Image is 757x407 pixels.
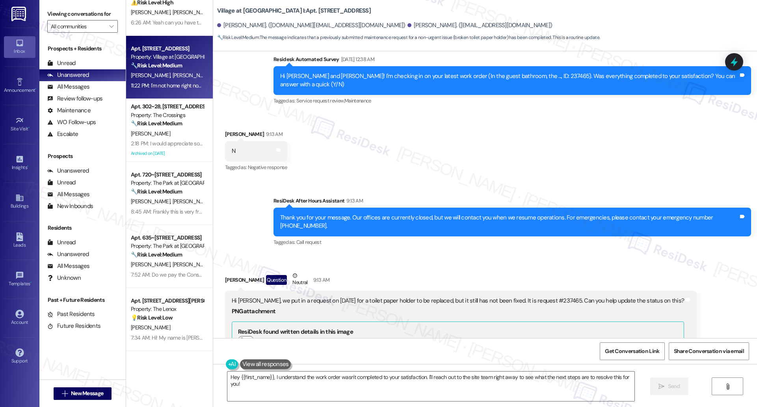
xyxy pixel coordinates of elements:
[669,342,749,360] button: Share Conversation via email
[131,179,204,187] div: Property: The Park at [GEOGRAPHIC_DATA]
[225,271,697,291] div: [PERSON_NAME]
[4,269,35,290] a: Templates •
[39,224,126,232] div: Residents
[131,120,182,127] strong: 🔧 Risk Level: Medium
[4,152,35,174] a: Insights •
[248,164,287,171] span: Negative response
[668,382,680,390] span: Send
[47,238,76,247] div: Unread
[47,71,89,79] div: Unanswered
[54,387,112,400] button: New Message
[650,377,688,395] button: Send
[39,152,126,160] div: Prospects
[172,198,212,205] span: [PERSON_NAME]
[39,296,126,304] div: Past + Future Residents
[131,53,204,61] div: Property: Village at [GEOGRAPHIC_DATA] I
[131,102,204,111] div: Apt. 302~28, [STREET_ADDRESS]
[600,342,664,360] button: Get Conversation Link
[109,23,113,30] i: 
[62,390,68,397] i: 
[131,305,204,313] div: Property: The Lenox
[47,130,78,138] div: Escalate
[131,140,356,147] div: 2:18 PM: I would appreciate someone fixing/repairing my wall in my master bathroom as it's peeling.
[28,125,30,130] span: •
[4,36,35,58] a: Inbox
[273,197,751,208] div: ResiDesk After Hours Assistant
[131,45,204,53] div: Apt. [STREET_ADDRESS]
[131,111,204,119] div: Property: The Crossings
[296,239,321,245] span: Call request
[605,347,659,355] span: Get Conversation Link
[35,86,36,92] span: •
[47,167,89,175] div: Unanswered
[257,336,282,344] label: See details
[47,59,76,67] div: Unread
[339,55,374,63] div: [DATE] 12:38 AM
[131,82,295,89] div: 11:22 PM: I'm not home right now, but I can assure you it is not assembled
[131,62,182,69] strong: 🔧 Risk Level: Medium
[225,162,287,173] div: Tagged as:
[27,164,28,169] span: •
[47,118,96,126] div: WO Follow-ups
[131,19,259,26] div: 6:26 AM: Yeah can you have them come when they can
[131,251,182,258] strong: 🔧 Risk Level: Medium
[51,20,105,33] input: All communities
[131,324,170,331] span: [PERSON_NAME]
[47,83,89,91] div: All Messages
[131,314,173,321] strong: 💡 Risk Level: Low
[47,8,118,20] label: Viewing conversations for
[280,72,738,89] div: Hi [PERSON_NAME] and [PERSON_NAME]! I'm checking in on your latest work order (In the guest bathr...
[47,95,102,103] div: Review follow-ups
[273,55,751,66] div: Residesk Automated Survey
[131,171,204,179] div: Apt. 720~[STREET_ADDRESS]
[47,106,91,115] div: Maintenance
[131,297,204,305] div: Apt. [STREET_ADDRESS][PERSON_NAME]
[47,310,95,318] div: Past Residents
[674,347,744,355] span: Share Conversation via email
[131,242,204,250] div: Property: The Park at [GEOGRAPHIC_DATA]
[47,274,81,282] div: Unknown
[273,95,751,106] div: Tagged as:
[131,334,562,341] div: 7:34 AM: Hi! My name is [PERSON_NAME]. Do you have any open leasing agent roles right now? I have...
[47,262,89,270] div: All Messages
[131,9,173,16] span: [PERSON_NAME]
[225,130,287,141] div: [PERSON_NAME]
[47,250,89,258] div: Unanswered
[296,97,344,104] span: Service request review ,
[291,271,309,288] div: Neutral
[311,276,329,284] div: 9:13 AM
[232,307,275,315] b: PNG attachment
[344,97,371,104] span: Maintenance
[131,234,204,242] div: Apt. 635~[STREET_ADDRESS]
[172,261,212,268] span: [PERSON_NAME]
[725,383,731,390] i: 
[407,21,552,30] div: [PERSON_NAME]. ([EMAIL_ADDRESS][DOMAIN_NAME])
[280,214,738,230] div: Thank you for your message. Our offices are currently closed, but we will contact you when we res...
[47,322,100,330] div: Future Residents
[131,198,173,205] span: [PERSON_NAME]
[39,45,126,53] div: Prospects + Residents
[4,307,35,329] a: Account
[172,9,212,16] span: [PERSON_NAME]
[131,188,182,195] strong: 🔧 Risk Level: Medium
[273,236,751,248] div: Tagged as:
[47,190,89,199] div: All Messages
[131,72,173,79] span: [PERSON_NAME]
[217,33,600,42] span: : The message indicates that a previously submitted maintenance request for a non-urgent issue (b...
[130,149,205,158] div: Archived on [DATE]
[131,208,412,215] div: 8:45 AM: Frankly this is very frustrating because this is twice that I have shown up during busin...
[172,72,212,79] span: [PERSON_NAME]
[131,261,173,268] span: [PERSON_NAME]
[658,383,664,390] i: 
[227,372,634,401] textarea: Hey {{first_name}}, I understand the work order wasn't completed to your satisfaction. I'll reach...
[131,271,425,278] div: 7:52 AM: Do we pay the Conservice bill on the resident portal? I got the statement from Conservic...
[217,7,371,15] b: Village at [GEOGRAPHIC_DATA] I: Apt. [STREET_ADDRESS]
[47,178,76,187] div: Unread
[266,275,287,285] div: Question
[238,328,353,336] b: ResiDesk found written details in this image
[30,280,32,285] span: •
[4,346,35,367] a: Support
[217,21,405,30] div: [PERSON_NAME]. ([DOMAIN_NAME][EMAIL_ADDRESS][DOMAIN_NAME])
[4,114,35,135] a: Site Visit •
[131,130,170,137] span: [PERSON_NAME]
